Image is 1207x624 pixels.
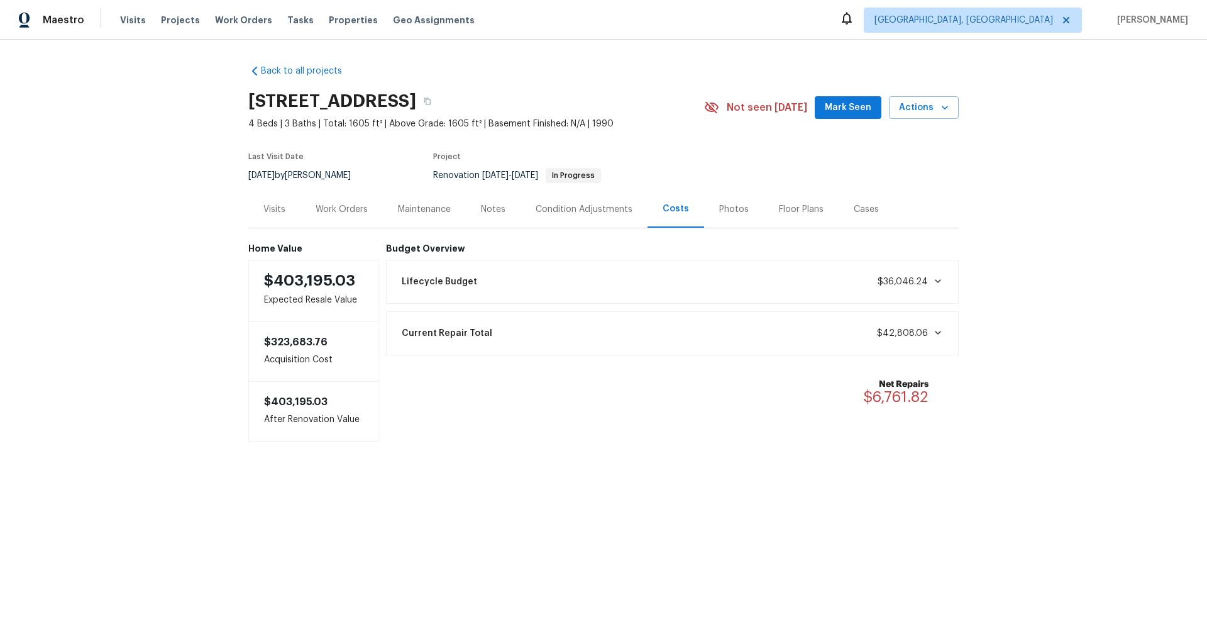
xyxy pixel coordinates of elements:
span: $36,046.24 [878,277,928,286]
span: Renovation [433,171,601,180]
div: Photos [719,203,749,216]
div: Cases [854,203,879,216]
span: Actions [899,100,949,116]
div: Acquisition Cost [248,322,378,381]
span: - [482,171,538,180]
span: $403,195.03 [264,397,328,407]
span: Visits [120,14,146,26]
span: Work Orders [215,14,272,26]
span: [DATE] [248,171,275,180]
span: Tasks [287,16,314,25]
span: $42,808.06 [877,329,928,338]
span: $6,761.82 [863,389,929,404]
span: 4 Beds | 3 Baths | Total: 1605 ft² | Above Grade: 1605 ft² | Basement Finished: N/A | 1990 [248,118,704,130]
span: Geo Assignments [393,14,475,26]
div: Floor Plans [779,203,824,216]
span: [DATE] [482,171,509,180]
div: Visits [263,203,285,216]
span: Projects [161,14,200,26]
button: Copy Address [416,90,439,113]
div: Costs [663,203,689,215]
span: Last Visit Date [248,153,304,160]
span: Lifecycle Budget [402,276,477,288]
div: Expected Resale Value [248,260,378,322]
span: Mark Seen [825,100,871,116]
span: [GEOGRAPHIC_DATA], [GEOGRAPHIC_DATA] [874,14,1053,26]
span: Properties [329,14,378,26]
a: Back to all projects [248,65,369,77]
span: Current Repair Total [402,327,492,340]
div: Notes [481,203,505,216]
div: Work Orders [316,203,368,216]
div: Maintenance [398,203,451,216]
h2: [STREET_ADDRESS] [248,95,416,108]
div: by [PERSON_NAME] [248,168,366,183]
span: $323,683.76 [264,337,328,347]
span: [DATE] [512,171,538,180]
span: $403,195.03 [264,273,355,288]
div: After Renovation Value [248,381,378,442]
div: Condition Adjustments [536,203,632,216]
h6: Budget Overview [386,243,959,253]
b: Net Repairs [863,378,929,391]
span: Project [433,153,461,160]
span: [PERSON_NAME] [1112,14,1188,26]
button: Mark Seen [815,96,881,120]
button: Actions [889,96,959,120]
span: Maestro [43,14,84,26]
span: In Progress [547,172,600,179]
h6: Home Value [248,243,378,253]
span: Not seen [DATE] [727,101,807,114]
